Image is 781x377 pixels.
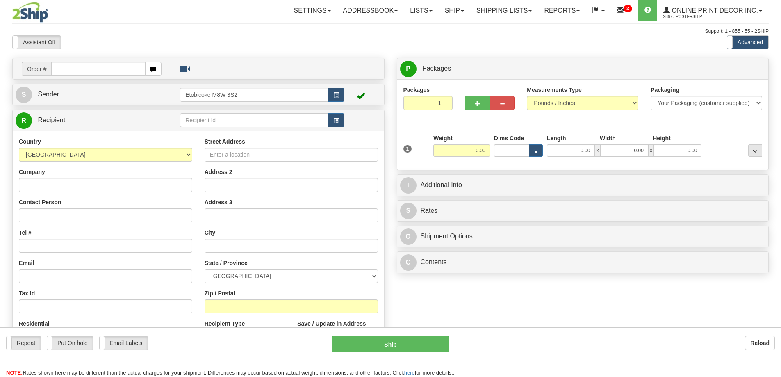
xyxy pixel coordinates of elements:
[527,86,582,94] label: Measurements Type
[400,228,766,245] a: OShipment Options
[16,87,32,103] span: S
[470,0,538,21] a: Shipping lists
[400,177,417,194] span: I
[205,320,245,328] label: Recipient Type
[180,113,328,127] input: Recipient Id
[47,336,93,350] label: Put On hold
[611,0,638,21] a: 3
[653,134,671,142] label: Height
[297,320,378,336] label: Save / Update in Address Book
[651,86,679,94] label: Packaging
[19,289,35,297] label: Tax Id
[19,228,32,237] label: Tel #
[727,36,768,49] label: Advanced
[288,0,337,21] a: Settings
[400,254,766,271] a: CContents
[19,137,41,146] label: Country
[19,198,61,206] label: Contact Person
[38,91,59,98] span: Sender
[670,7,758,14] span: Online Print Decor Inc.
[16,112,32,129] span: R
[403,145,412,153] span: 1
[13,36,61,49] label: Assistant Off
[19,259,34,267] label: Email
[22,62,51,76] span: Order #
[400,228,417,245] span: O
[205,198,232,206] label: Address 3
[205,228,215,237] label: City
[663,13,725,21] span: 2867 / PosterShip
[400,254,417,271] span: C
[748,144,762,157] div: ...
[547,134,566,142] label: Length
[6,370,23,376] span: NOTE:
[12,2,48,23] img: logo2867.jpg
[16,112,162,129] a: R Recipient
[400,61,417,77] span: P
[19,320,50,328] label: Residential
[422,65,451,72] span: Packages
[38,117,65,123] span: Recipient
[400,203,766,219] a: $Rates
[403,86,430,94] label: Packages
[12,28,769,35] div: Support: 1 - 855 - 55 - 2SHIP
[205,289,235,297] label: Zip / Postal
[400,177,766,194] a: IAdditional Info
[16,86,180,103] a: S Sender
[205,148,378,162] input: Enter a location
[750,340,770,346] b: Reload
[100,336,148,350] label: Email Labels
[648,144,654,157] span: x
[404,370,415,376] a: here
[404,0,438,21] a: Lists
[624,5,632,12] sup: 3
[400,203,417,219] span: $
[337,0,404,21] a: Addressbook
[205,168,232,176] label: Address 2
[400,60,766,77] a: P Packages
[205,259,248,267] label: State / Province
[205,137,245,146] label: Street Address
[180,88,328,102] input: Sender Id
[762,146,780,230] iframe: chat widget
[7,336,41,350] label: Repeat
[657,0,768,21] a: Online Print Decor Inc. 2867 / PosterShip
[745,336,775,350] button: Reload
[433,134,452,142] label: Weight
[494,134,524,142] label: Dims Code
[538,0,586,21] a: Reports
[439,0,470,21] a: Ship
[594,144,600,157] span: x
[19,168,45,176] label: Company
[332,336,449,352] button: Ship
[600,134,616,142] label: Width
